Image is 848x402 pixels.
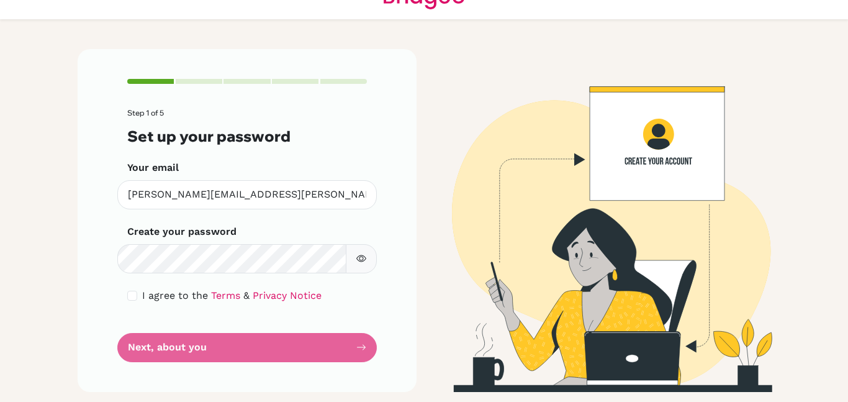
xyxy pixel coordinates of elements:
[211,290,240,301] a: Terms
[127,160,179,175] label: Your email
[127,108,164,117] span: Step 1 of 5
[117,180,377,209] input: Insert your email*
[142,290,208,301] span: I agree to the
[127,224,237,239] label: Create your password
[243,290,250,301] span: &
[127,127,367,145] h3: Set up your password
[253,290,322,301] a: Privacy Notice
